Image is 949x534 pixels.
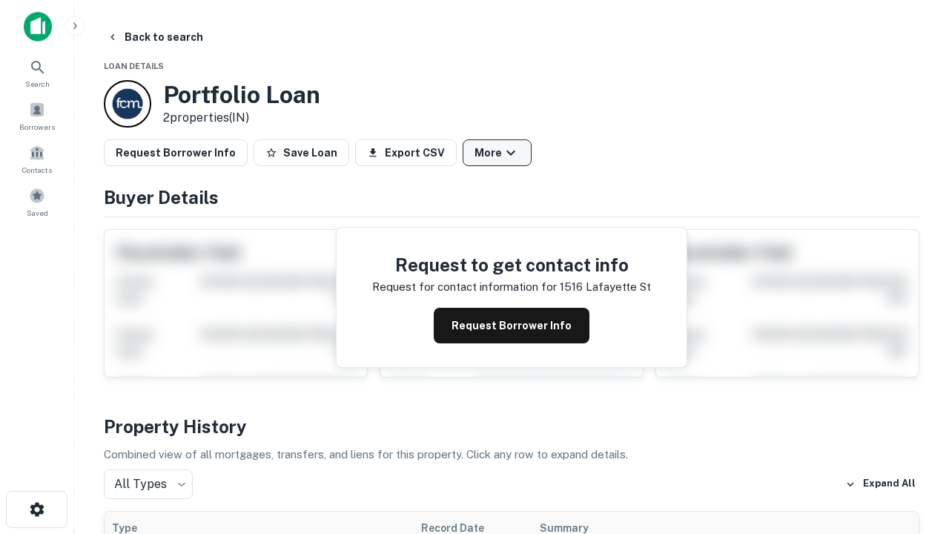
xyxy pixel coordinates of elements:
a: Contacts [4,139,70,179]
h3: Portfolio Loan [163,81,320,109]
a: Borrowers [4,96,70,136]
button: Save Loan [254,139,349,166]
button: Request Borrower Info [104,139,248,166]
span: Saved [27,207,48,219]
p: 2 properties (IN) [163,109,320,127]
h4: Property History [104,413,919,440]
span: Contacts [22,164,52,176]
button: More [463,139,532,166]
span: Loan Details [104,62,164,70]
img: capitalize-icon.png [24,12,52,42]
a: Search [4,53,70,93]
div: All Types [104,469,193,499]
button: Expand All [841,473,919,495]
p: Combined view of all mortgages, transfers, and liens for this property. Click any row to expand d... [104,446,919,464]
p: Request for contact information for [372,278,557,296]
button: Back to search [101,24,209,50]
iframe: Chat Widget [875,368,949,439]
a: Saved [4,182,70,222]
span: Search [25,78,50,90]
p: 1516 lafayette st [560,278,651,296]
button: Export CSV [355,139,457,166]
h4: Request to get contact info [372,251,651,278]
span: Borrowers [19,121,55,133]
button: Request Borrower Info [434,308,589,343]
h4: Buyer Details [104,184,919,211]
